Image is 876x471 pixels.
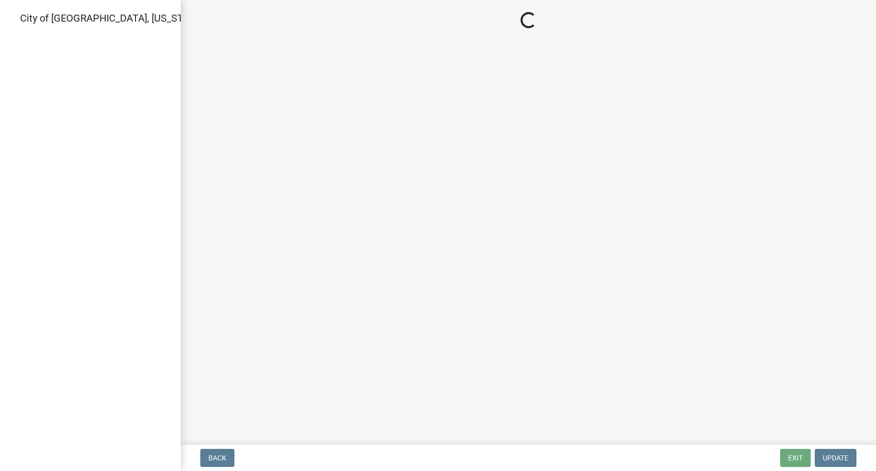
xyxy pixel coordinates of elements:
[780,449,811,467] button: Exit
[823,454,848,462] span: Update
[20,12,203,24] span: City of [GEOGRAPHIC_DATA], [US_STATE]
[208,454,226,462] span: Back
[200,449,234,467] button: Back
[815,449,856,467] button: Update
